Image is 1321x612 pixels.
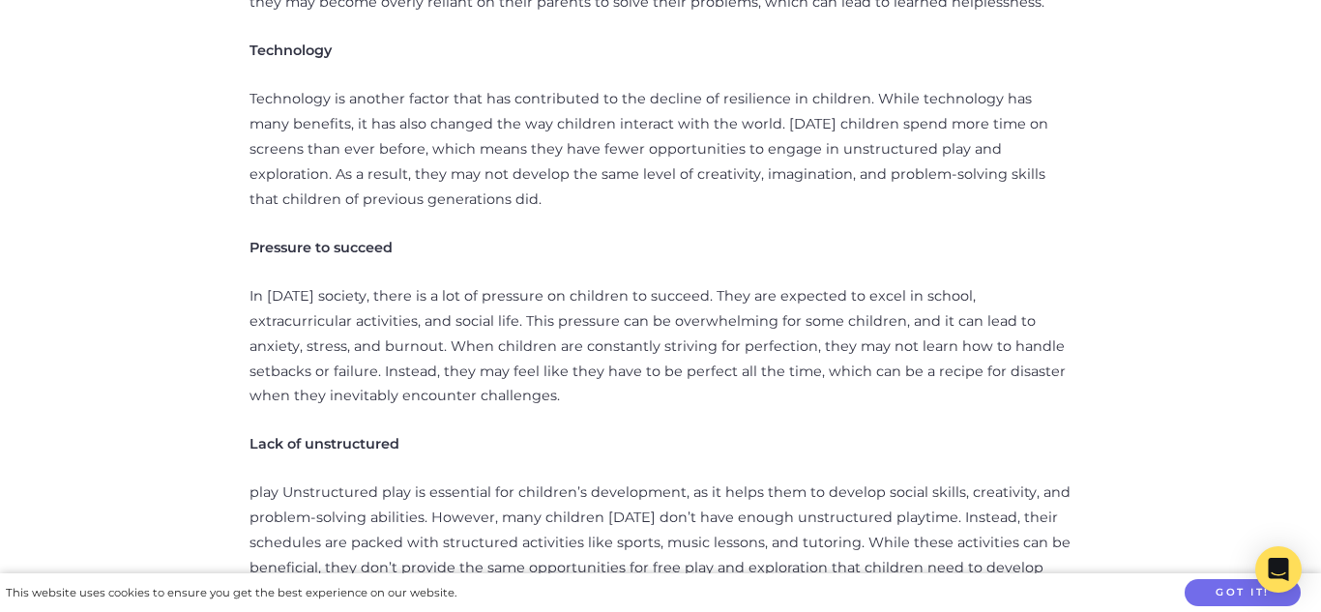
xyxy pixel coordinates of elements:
[250,435,399,452] strong: Lack of unstructured
[250,481,1071,606] p: play Unstructured play is essential for children’s development, as it helps them to develop socia...
[250,284,1071,410] p: In [DATE] society, there is a lot of pressure on children to succeed. They are expected to excel ...
[250,87,1071,213] p: Technology is another factor that has contributed to the decline of resilience in children. While...
[250,239,393,256] strong: Pressure to succeed
[1185,579,1301,607] button: Got it!
[6,583,456,603] div: This website uses cookies to ensure you get the best experience on our website.
[250,42,332,59] strong: Technology
[1255,546,1302,593] div: Open Intercom Messenger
